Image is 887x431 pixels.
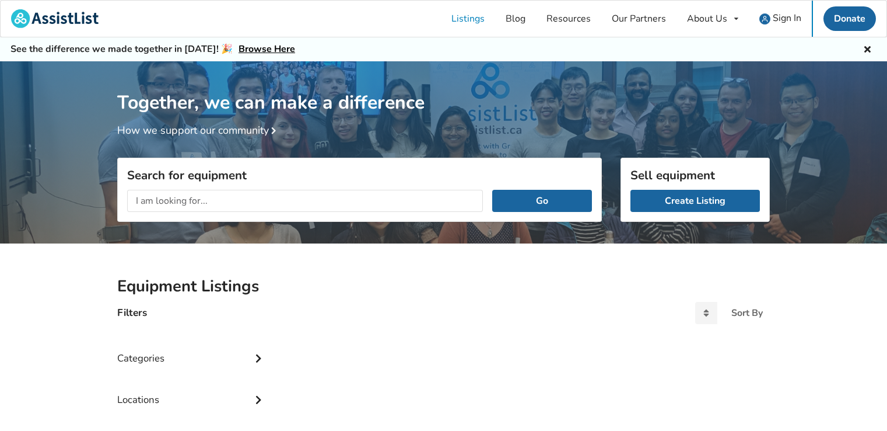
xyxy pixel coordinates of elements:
h3: Sell equipment [630,168,760,183]
a: Donate [823,6,876,31]
div: Categories [117,329,267,370]
a: Listings [441,1,495,37]
button: Go [492,190,592,212]
a: Browse Here [239,43,295,55]
a: Resources [536,1,601,37]
a: Our Partners [601,1,676,37]
h3: Search for equipment [127,168,592,183]
a: Create Listing [630,190,760,212]
h2: Equipment Listings [117,276,770,297]
h1: Together, we can make a difference [117,61,770,114]
div: Sort By [731,308,763,318]
a: How we support our community [117,123,281,137]
input: I am looking for... [127,190,483,212]
h4: Filters [117,306,147,319]
a: user icon Sign In [749,1,812,37]
div: Locations [117,370,267,412]
span: Sign In [773,12,801,25]
img: user icon [759,13,770,25]
h5: See the difference we made together in [DATE]! 🎉 [10,43,295,55]
div: About Us [687,14,727,23]
img: assistlist-logo [11,9,99,28]
a: Blog [495,1,536,37]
